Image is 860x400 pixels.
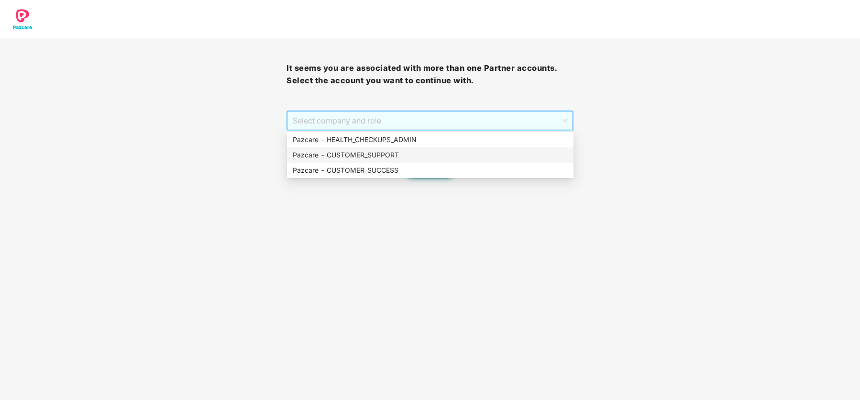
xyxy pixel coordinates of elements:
div: Pazcare - HEALTH_CHECKUPS_ADMIN [293,134,568,145]
div: Pazcare - CUSTOMER_SUCCESS [287,163,573,178]
h3: It seems you are associated with more than one Partner accounts. Select the account you want to c... [287,62,573,87]
div: Pazcare - CUSTOMER_SUPPORT [293,150,568,160]
span: Select company and role [293,111,567,130]
div: Pazcare - CUSTOMER_SUCCESS [293,165,568,176]
div: Pazcare - HEALTH_CHECKUPS_ADMIN [287,132,573,147]
div: Pazcare - CUSTOMER_SUPPORT [287,147,573,163]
